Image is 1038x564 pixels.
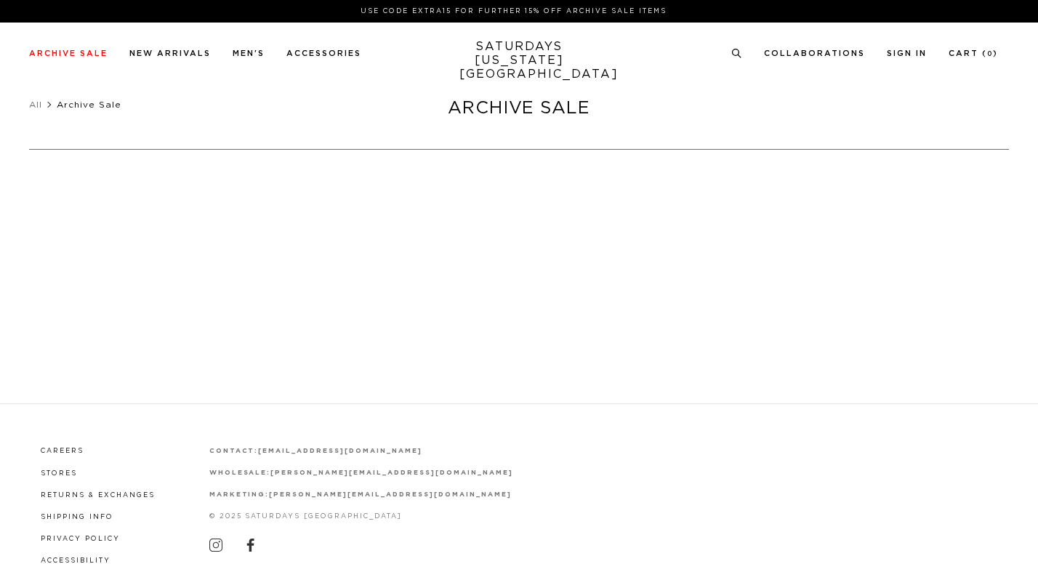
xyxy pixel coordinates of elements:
[41,536,120,542] a: Privacy Policy
[41,492,155,499] a: Returns & Exchanges
[41,448,84,454] a: Careers
[764,49,865,57] a: Collaborations
[35,6,992,17] p: Use Code EXTRA15 for Further 15% Off Archive Sale Items
[41,470,77,477] a: Stores
[270,470,512,476] a: [PERSON_NAME][EMAIL_ADDRESS][DOMAIN_NAME]
[459,40,579,81] a: SATURDAYS[US_STATE][GEOGRAPHIC_DATA]
[41,557,110,564] a: Accessibility
[987,51,993,57] small: 0
[41,514,113,520] a: Shipping Info
[949,49,998,57] a: Cart (0)
[258,448,422,454] a: [EMAIL_ADDRESS][DOMAIN_NAME]
[209,448,259,454] strong: contact:
[286,49,361,57] a: Accessories
[233,49,265,57] a: Men's
[29,100,42,109] a: All
[129,49,211,57] a: New Arrivals
[209,470,271,476] strong: wholesale:
[29,49,108,57] a: Archive Sale
[887,49,927,57] a: Sign In
[57,100,121,109] span: Archive Sale
[269,491,511,498] a: [PERSON_NAME][EMAIL_ADDRESS][DOMAIN_NAME]
[209,511,513,522] p: © 2025 Saturdays [GEOGRAPHIC_DATA]
[209,491,270,498] strong: marketing:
